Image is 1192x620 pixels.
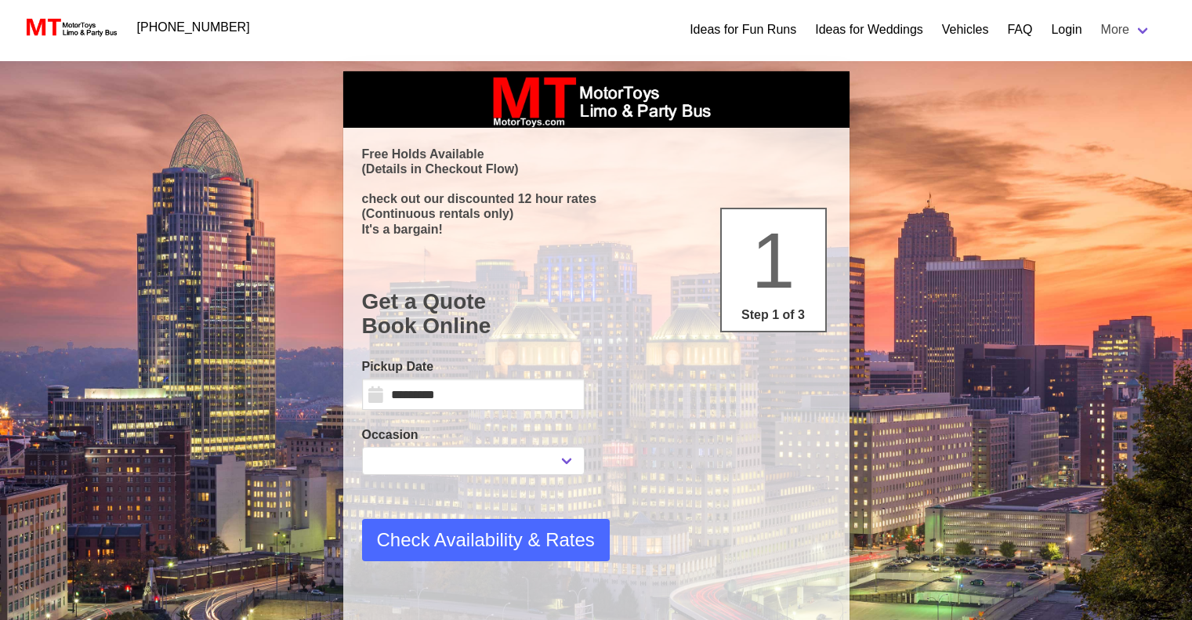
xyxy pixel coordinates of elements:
p: (Details in Checkout Flow) [362,161,831,176]
h1: Get a Quote Book Online [362,289,831,339]
a: [PHONE_NUMBER] [128,12,259,43]
span: 1 [752,216,795,304]
label: Occasion [362,426,585,444]
span: Check Availability & Rates [377,526,595,554]
img: box_logo_brand.jpeg [479,71,714,128]
a: FAQ [1007,20,1032,39]
a: Ideas for Fun Runs [690,20,796,39]
a: Vehicles [942,20,989,39]
p: check out our discounted 12 hour rates [362,191,831,206]
button: Check Availability & Rates [362,519,610,561]
p: Step 1 of 3 [728,306,819,325]
p: It's a bargain! [362,222,831,237]
img: MotorToys Logo [22,16,118,38]
a: Login [1051,20,1081,39]
a: Ideas for Weddings [815,20,923,39]
p: (Continuous rentals only) [362,206,831,221]
p: Free Holds Available [362,147,831,161]
a: More [1092,14,1161,45]
label: Pickup Date [362,357,585,376]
